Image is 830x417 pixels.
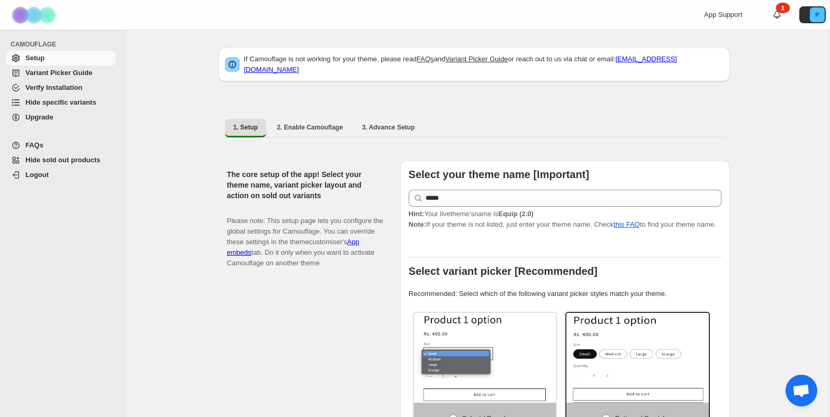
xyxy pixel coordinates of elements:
[25,69,92,77] span: Variant Picker Guide
[409,209,721,230] p: If your theme is not listed, just enter your theme name. Check to find your theme name.
[614,220,640,228] a: this FAQ
[233,123,258,132] span: 1. Setup
[409,210,534,218] span: Your live theme's name is
[6,80,115,95] a: Verify Installation
[6,51,115,66] a: Setup
[799,6,826,23] button: Avatar with initials P
[25,113,53,121] span: Upgrade
[704,11,742,18] span: App Support
[6,66,115,80] a: Variant Picker Guide
[6,153,115,168] a: Hide sold out products
[25,84,83,91] span: Verify Installation
[776,3,790,13] div: 1
[25,141,43,149] span: FAQs
[25,171,49,179] span: Logout
[244,54,724,75] p: If Camouflage is not working for your theme, please read and or reach out to us via chat or email:
[498,210,533,218] strong: Equip (2.0)
[417,55,434,63] a: FAQs
[566,313,709,403] img: Buttons / Swatches
[445,55,508,63] a: Variant Picker Guide
[25,156,101,164] span: Hide sold out products
[25,54,44,62] span: Setup
[815,12,819,18] text: P
[227,169,383,201] h2: The core setup of the app! Select your theme name, variant picker layout and action on sold out v...
[786,375,817,406] a: Open chat
[6,110,115,125] a: Upgrade
[409,169,589,180] b: Select your theme name [Important]
[6,95,115,110] a: Hide specific variants
[6,168,115,182] a: Logout
[25,98,96,106] span: Hide specific variants
[409,220,426,228] strong: Note:
[362,123,415,132] span: 3. Advance Setup
[409,289,721,299] p: Recommended: Select which of the following variant picker styles match your theme.
[810,7,825,22] span: Avatar with initials P
[8,1,61,30] img: Camouflage
[11,40,120,49] span: CAMOUFLAGE
[772,10,782,20] a: 1
[409,265,598,277] b: Select variant picker [Recommended]
[277,123,343,132] span: 2. Enable Camouflage
[414,313,556,403] img: Select / Dropdowns
[227,205,383,268] p: Please note: This setup page lets you configure the global settings for Camouflage. You can overr...
[409,210,425,218] strong: Hint:
[6,138,115,153] a: FAQs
